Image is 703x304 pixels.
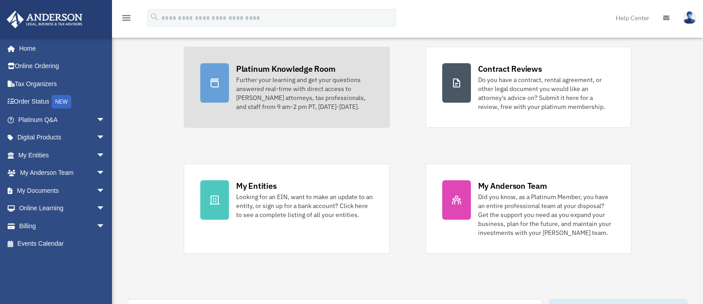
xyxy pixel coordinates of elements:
[236,192,373,219] div: Looking for an EIN, want to make an update to an entity, or sign up for a bank account? Click her...
[96,217,114,235] span: arrow_drop_down
[683,11,696,24] img: User Pic
[6,146,119,164] a: My Entitiesarrow_drop_down
[426,47,632,128] a: Contract Reviews Do you have a contract, rental agreement, or other legal document you would like...
[121,16,132,23] a: menu
[96,200,114,218] span: arrow_drop_down
[236,63,336,74] div: Platinum Knowledge Room
[6,129,119,147] a: Digital Productsarrow_drop_down
[6,39,114,57] a: Home
[6,111,119,129] a: Platinum Q&Aarrow_drop_down
[236,180,276,191] div: My Entities
[4,11,85,28] img: Anderson Advisors Platinum Portal
[150,12,160,22] i: search
[52,95,71,109] div: NEW
[6,75,119,93] a: Tax Organizers
[478,180,547,191] div: My Anderson Team
[426,164,632,254] a: My Anderson Team Did you know, as a Platinum Member, you have an entire professional team at your...
[96,182,114,200] span: arrow_drop_down
[121,13,132,23] i: menu
[6,217,119,235] a: Billingarrow_drop_down
[184,164,390,254] a: My Entities Looking for an EIN, want to make an update to an entity, or sign up for a bank accoun...
[184,47,390,128] a: Platinum Knowledge Room Further your learning and get your questions answered real-time with dire...
[6,200,119,217] a: Online Learningarrow_drop_down
[6,182,119,200] a: My Documentsarrow_drop_down
[96,111,114,129] span: arrow_drop_down
[478,192,615,237] div: Did you know, as a Platinum Member, you have an entire professional team at your disposal? Get th...
[96,129,114,147] span: arrow_drop_down
[478,75,615,111] div: Do you have a contract, rental agreement, or other legal document you would like an attorney's ad...
[478,63,542,74] div: Contract Reviews
[96,164,114,182] span: arrow_drop_down
[6,235,119,253] a: Events Calendar
[6,57,119,75] a: Online Ordering
[96,146,114,165] span: arrow_drop_down
[236,75,373,111] div: Further your learning and get your questions answered real-time with direct access to [PERSON_NAM...
[6,164,119,182] a: My Anderson Teamarrow_drop_down
[6,93,119,111] a: Order StatusNEW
